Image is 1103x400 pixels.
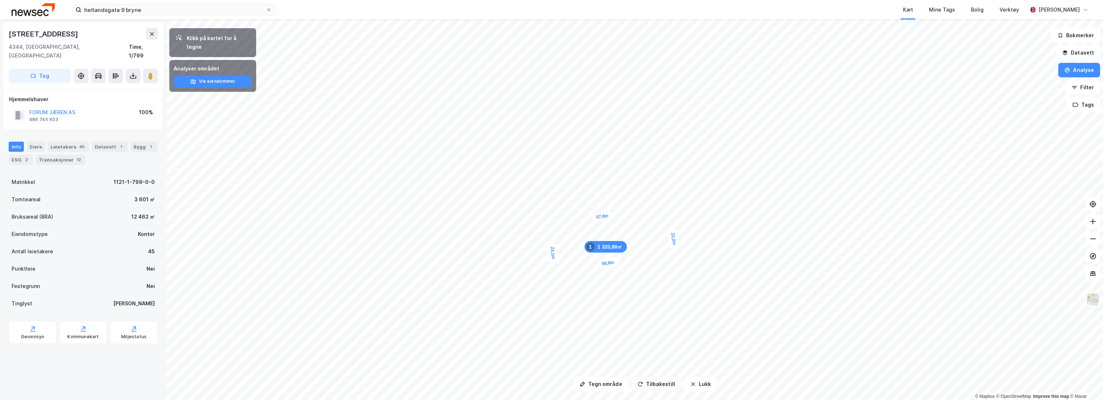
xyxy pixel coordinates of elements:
[147,143,154,150] div: 1
[12,3,55,16] img: newsec-logo.f6e21ccffca1b3a03d2d.png
[631,377,681,391] button: Tilbakestill
[36,155,85,165] div: Transaksjoner
[585,241,627,253] div: Map marker
[684,377,717,391] button: Lukk
[48,142,89,152] div: Leietakere
[9,155,33,165] div: ESG
[147,282,155,291] div: Nei
[27,142,45,152] div: Eiere
[903,5,913,14] div: Kart
[174,64,252,73] div: Analyser området
[1039,5,1080,14] div: [PERSON_NAME]
[1066,98,1100,112] button: Tags
[597,257,619,270] div: Map marker
[1056,46,1100,60] button: Datasett
[12,282,40,291] div: Festegrunn
[29,117,58,122] div: 986 745 653
[148,247,155,256] div: 45
[9,69,71,83] button: Tag
[12,230,48,238] div: Eiendomstype
[187,34,250,51] div: Klikk på kartet for å tegne
[9,95,157,104] div: Hjemmelshaver
[118,143,125,150] div: 1
[1000,5,1019,14] div: Verktøy
[131,142,157,152] div: Bygg
[9,28,80,40] div: [STREET_ADDRESS]
[78,143,86,150] div: 45
[9,142,24,152] div: Info
[92,142,128,152] div: Datasett
[67,334,99,340] div: Kommunekart
[9,43,129,60] div: 4344, [GEOGRAPHIC_DATA], [GEOGRAPHIC_DATA]
[996,394,1031,399] a: OpenStreetMap
[12,264,35,273] div: Punktleie
[147,264,155,273] div: Nei
[12,299,32,308] div: Tinglyst
[12,195,41,204] div: Tomteareal
[591,210,614,223] div: Map marker
[975,394,995,399] a: Mapbox
[113,299,155,308] div: [PERSON_NAME]
[23,156,30,163] div: 2
[81,4,266,15] input: Søk på adresse, matrikkel, gårdeiere, leietakere eller personer
[139,108,153,117] div: 100%
[12,247,53,256] div: Antall leietakere
[12,178,35,186] div: Matrikkel
[1067,365,1103,400] div: Kontrollprogram for chat
[586,242,595,251] div: 1
[667,228,680,250] div: Map marker
[573,377,628,391] button: Tegn område
[121,334,147,340] div: Miljøstatus
[1051,28,1100,43] button: Bokmerker
[174,76,252,87] button: Vis eiendommer
[134,195,155,204] div: 3 601 ㎡
[131,212,155,221] div: 12 462 ㎡
[1033,394,1069,399] a: Improve this map
[1058,63,1100,77] button: Analyse
[971,5,984,14] div: Bolig
[1067,365,1103,400] iframe: Chat Widget
[547,242,559,264] div: Map marker
[21,334,44,340] div: Geoinnsyn
[1086,293,1100,306] img: Z
[12,212,53,221] div: Bruksareal (BRA)
[138,230,155,238] div: Kontor
[929,5,955,14] div: Mine Tags
[1065,80,1100,95] button: Filter
[129,43,158,60] div: Time, 1/799
[75,156,82,163] div: 12
[114,178,155,186] div: 1121-1-799-0-0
